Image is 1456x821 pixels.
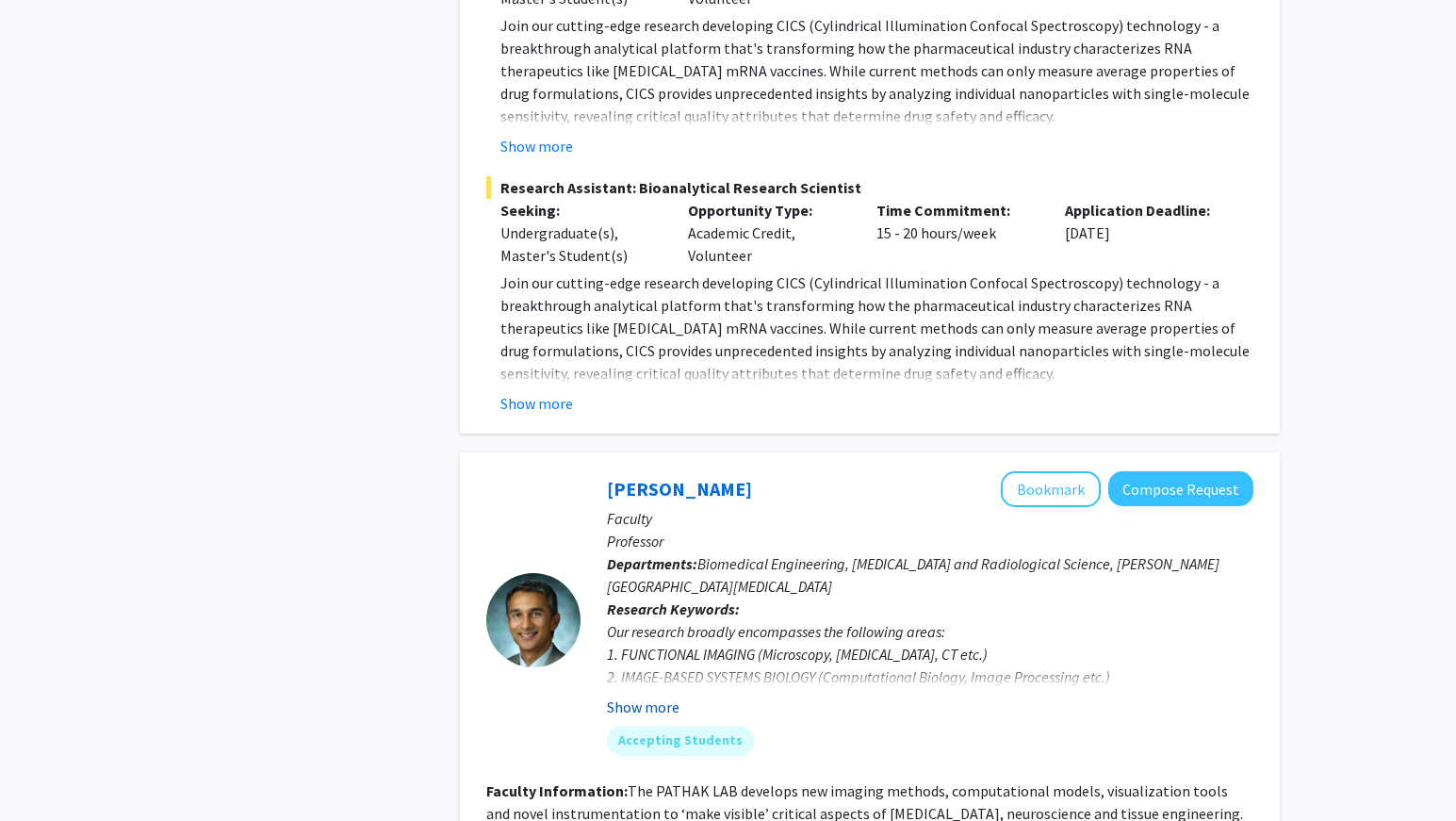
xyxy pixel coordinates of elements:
iframe: Chat [14,736,80,807]
div: [DATE] [1051,199,1239,267]
span: Biomedical Engineering, [MEDICAL_DATA] and Radiological Science, [PERSON_NAME][GEOGRAPHIC_DATA][M... [607,554,1219,596]
button: Compose Request to Arvind Pathak [1108,471,1253,506]
b: Research Keywords: [607,599,740,618]
p: Join our cutting-edge research developing CICS (Cylindrical Illumination Confocal Spectroscopy) t... [500,271,1253,385]
button: Show more [607,696,679,718]
p: Time Commitment: [876,199,1037,222]
p: Opportunity Type: [688,199,848,222]
b: Departments: [607,554,697,573]
b: Faculty Information: [486,781,628,800]
p: Faculty [607,507,1253,530]
p: Professor [607,530,1253,552]
p: Join our cutting-edge research developing CICS (Cylindrical Illumination Confocal Spectroscopy) t... [500,14,1253,127]
p: Seeking: [500,199,661,222]
div: Academic Credit, Volunteer [674,199,862,267]
div: 15 - 20 hours/week [862,199,1051,267]
p: Application Deadline: [1065,199,1225,222]
div: Our research broadly encompasses the following areas: 1. FUNCTIONAL IMAGING (Microscopy, [MEDICAL... [607,620,1253,733]
button: Add Arvind Pathak to Bookmarks [1001,471,1101,507]
button: Show more [500,135,573,157]
mat-chip: Accepting Students [607,726,754,756]
a: [PERSON_NAME] [607,477,752,501]
div: Undergraduate(s), Master's Student(s) [500,222,661,267]
button: Show more [500,392,573,415]
span: Research Assistant: Bioanalytical Research Scientist [486,176,1253,199]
